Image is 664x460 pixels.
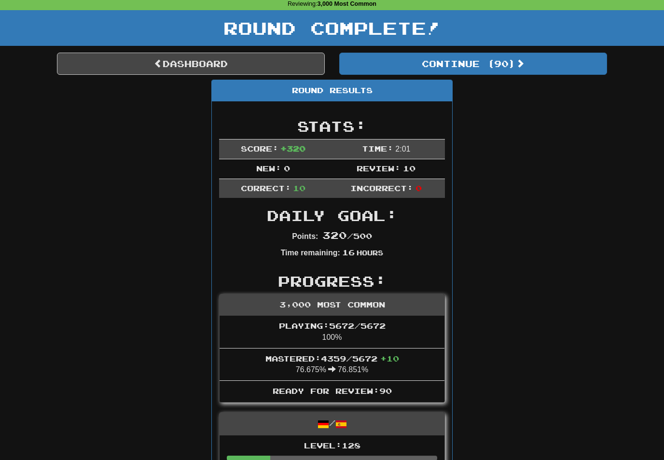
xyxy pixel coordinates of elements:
[293,184,305,193] span: 10
[241,184,291,193] span: Correct:
[219,208,445,224] h2: Daily Goal:
[339,53,607,75] button: Continue (90)
[322,232,372,241] span: / 500
[265,354,399,363] span: Mastered: 4359 / 5672
[220,348,444,382] li: 76.675% 76.851%
[395,145,410,153] span: 2 : 0 1
[279,321,386,331] span: Playing: 5672 / 5672
[380,354,399,363] span: + 10
[357,164,401,173] span: Review:
[403,164,415,173] span: 10
[284,164,290,173] span: 0
[350,184,413,193] span: Incorrect:
[219,119,445,135] h2: Stats:
[304,441,360,450] span: Level: 128
[219,274,445,290] h2: Progress:
[362,144,393,153] span: Time:
[57,53,325,75] a: Dashboard
[212,81,452,102] div: Round Results
[3,19,661,38] h1: Round Complete!
[220,413,444,436] div: /
[220,316,444,349] li: 100%
[281,249,340,257] strong: Time remaining:
[318,1,376,8] strong: 3,000 Most Common
[220,295,444,316] div: 3,000 Most Common
[241,144,278,153] span: Score:
[357,249,383,257] small: Hours
[280,144,305,153] span: + 320
[415,184,422,193] span: 0
[292,233,318,241] strong: Points:
[273,387,392,396] span: Ready for Review: 90
[342,248,355,257] span: 16
[256,164,281,173] span: New:
[322,230,347,241] span: 320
